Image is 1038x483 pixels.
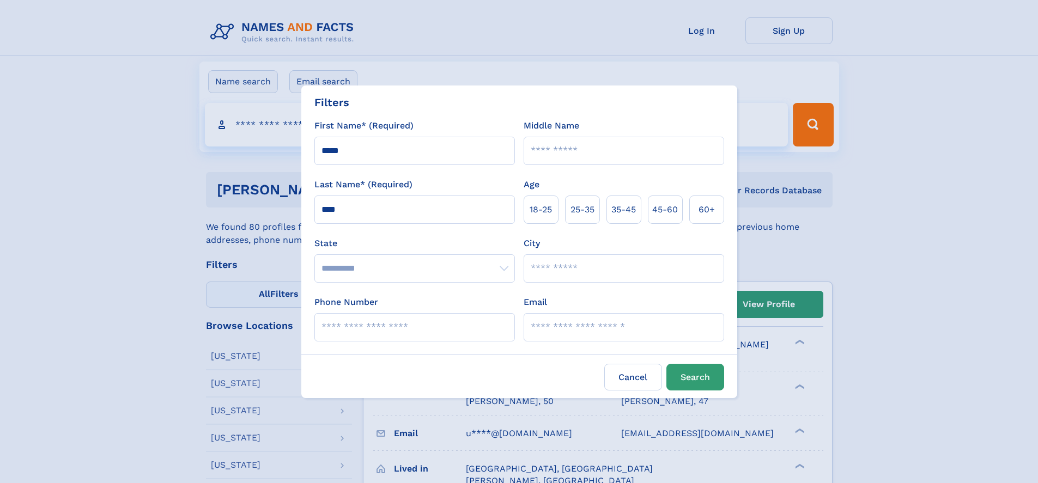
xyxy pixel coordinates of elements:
span: 35‑45 [611,203,636,216]
span: 60+ [699,203,715,216]
label: Last Name* (Required) [314,178,412,191]
label: Middle Name [524,119,579,132]
label: Age [524,178,539,191]
label: First Name* (Required) [314,119,414,132]
label: Phone Number [314,296,378,309]
span: 25‑35 [570,203,594,216]
label: Cancel [604,364,662,390]
div: Filters [314,94,349,111]
span: 18‑25 [530,203,552,216]
button: Search [666,364,724,390]
span: 45‑60 [652,203,678,216]
label: City [524,237,540,250]
label: Email [524,296,547,309]
label: State [314,237,515,250]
